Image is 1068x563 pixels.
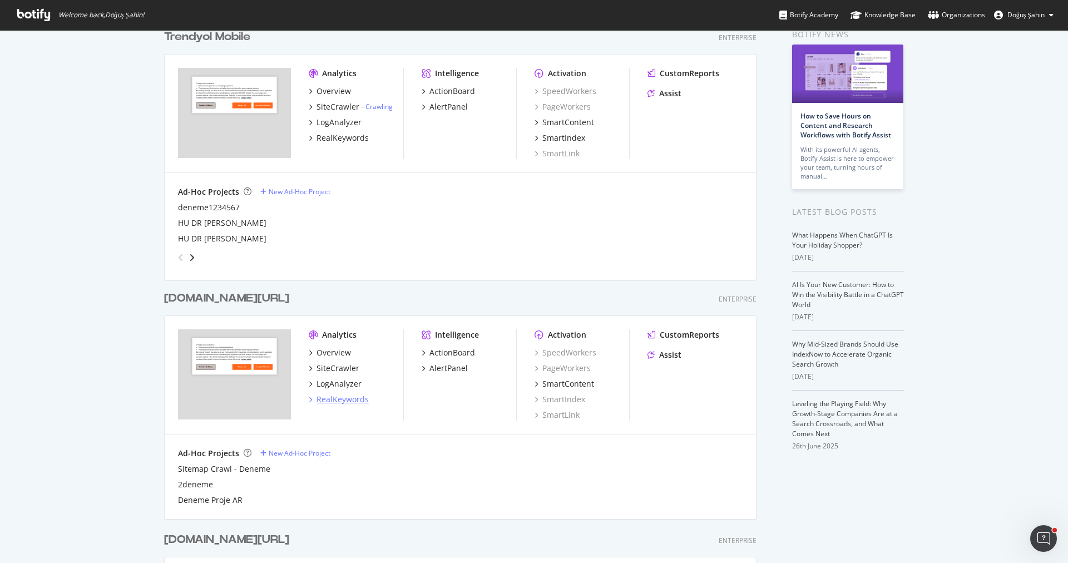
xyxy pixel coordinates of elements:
[269,187,330,196] div: New Ad-Hoc Project
[985,6,1062,24] button: Doğuş Şahin
[647,329,719,340] a: CustomReports
[309,101,393,112] a: SiteCrawler- Crawling
[322,68,357,79] div: Analytics
[58,11,144,19] span: Welcome back, Doğuş Şahin !
[422,363,468,374] a: AlertPanel
[548,68,586,79] div: Activation
[535,378,594,389] a: SmartContent
[659,349,681,360] div: Assist
[535,409,580,421] a: SmartLink
[164,532,294,548] a: [DOMAIN_NAME][URL]
[422,86,475,97] a: ActionBoard
[429,347,475,358] div: ActionBoard
[322,329,357,340] div: Analytics
[422,101,468,112] a: AlertPanel
[542,378,594,389] div: SmartContent
[792,441,904,451] div: 26th June 2025
[535,394,585,405] a: SmartIndex
[309,117,362,128] a: LogAnalyzer
[317,101,359,112] div: SiteCrawler
[779,9,838,21] div: Botify Academy
[317,347,351,358] div: Overview
[174,249,188,266] div: angle-left
[435,329,479,340] div: Intelligence
[362,102,393,111] div: -
[317,132,369,144] div: RealKeywords
[429,101,468,112] div: AlertPanel
[792,312,904,322] div: [DATE]
[309,363,359,374] a: SiteCrawler
[188,252,196,263] div: angle-right
[792,280,904,309] a: AI Is Your New Customer: How to Win the Visibility Battle in a ChatGPT World
[535,86,596,97] a: SpeedWorkers
[535,101,591,112] a: PageWorkers
[365,102,393,111] a: Crawling
[535,117,594,128] a: SmartContent
[164,532,289,548] div: [DOMAIN_NAME][URL]
[317,117,362,128] div: LogAnalyzer
[269,448,330,458] div: New Ad-Hoc Project
[178,479,213,490] div: 2deneme
[178,463,270,475] a: Sitemap Crawl - Deneme
[928,9,985,21] div: Organizations
[178,218,266,229] a: HU DR [PERSON_NAME]
[792,253,904,263] div: [DATE]
[535,347,596,358] a: SpeedWorkers
[317,86,351,97] div: Overview
[647,349,681,360] a: Assist
[660,68,719,79] div: CustomReports
[647,88,681,99] a: Assist
[178,495,243,506] div: Deneme Proje AR
[719,536,756,545] div: Enterprise
[260,187,330,196] a: New Ad-Hoc Project
[792,45,903,103] img: How to Save Hours on Content and Research Workflows with Botify Assist
[535,363,591,374] a: PageWorkers
[178,448,239,459] div: Ad-Hoc Projects
[309,347,351,358] a: Overview
[792,230,893,250] a: What Happens When ChatGPT Is Your Holiday Shopper?
[164,290,289,307] div: [DOMAIN_NAME][URL]
[792,372,904,382] div: [DATE]
[309,378,362,389] a: LogAnalyzer
[429,363,468,374] div: AlertPanel
[260,448,330,458] a: New Ad-Hoc Project
[178,233,266,244] a: HU DR [PERSON_NAME]
[535,148,580,159] a: SmartLink
[548,329,586,340] div: Activation
[1030,525,1057,552] iframe: Intercom live chat
[178,202,240,213] a: deneme1234567
[309,394,369,405] a: RealKeywords
[800,145,895,181] div: With its powerful AI agents, Botify Assist is here to empower your team, turning hours of manual…
[309,86,351,97] a: Overview
[792,399,898,438] a: Leveling the Playing Field: Why Growth-Stage Companies Are at a Search Crossroads, and What Comes...
[435,68,479,79] div: Intelligence
[719,294,756,304] div: Enterprise
[647,68,719,79] a: CustomReports
[429,86,475,97] div: ActionBoard
[792,339,898,369] a: Why Mid-Sized Brands Should Use IndexNow to Accelerate Organic Search Growth
[164,290,294,307] a: [DOMAIN_NAME][URL]
[178,186,239,197] div: Ad-Hoc Projects
[792,206,904,218] div: Latest Blog Posts
[317,394,369,405] div: RealKeywords
[660,329,719,340] div: CustomReports
[535,132,585,144] a: SmartIndex
[164,29,250,45] div: Trendyol Mobile
[422,347,475,358] a: ActionBoard
[1007,10,1045,19] span: Doğuş Şahin
[851,9,916,21] div: Knowledge Base
[542,132,585,144] div: SmartIndex
[542,117,594,128] div: SmartContent
[800,111,891,140] a: How to Save Hours on Content and Research Workflows with Botify Assist
[309,132,369,144] a: RealKeywords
